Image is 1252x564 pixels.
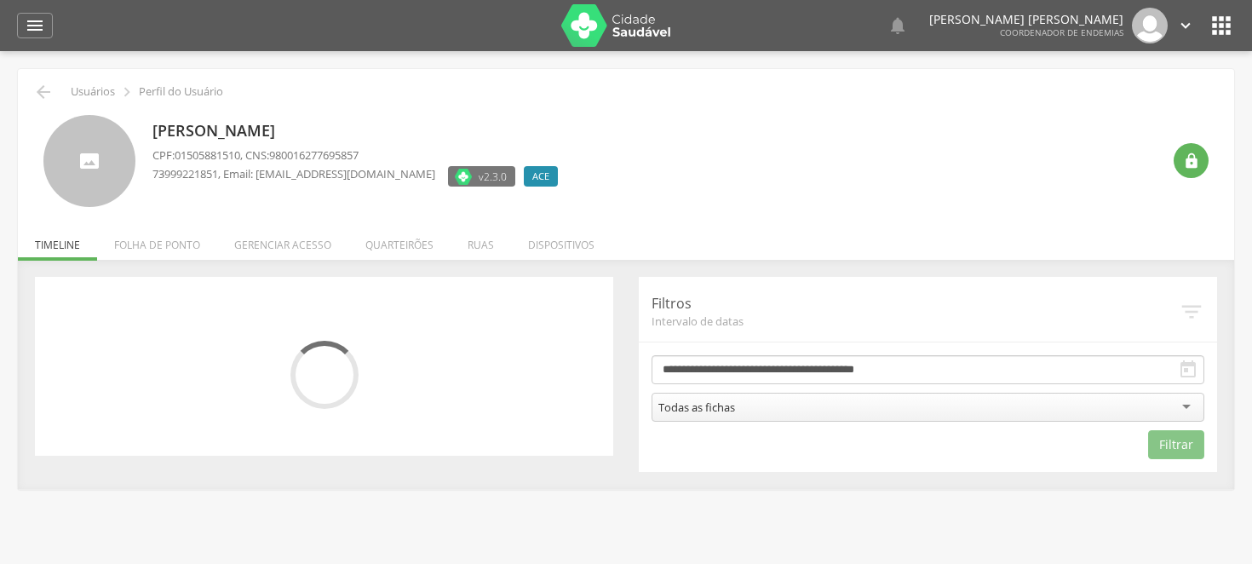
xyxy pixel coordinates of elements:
[479,168,507,185] span: v2.3.0
[1183,153,1200,170] i: 
[887,8,908,43] a: 
[658,400,735,415] div: Todas as fichas
[1178,360,1198,380] i: 
[1208,12,1235,39] i: 
[269,147,359,163] span: 980016277695857
[175,147,240,163] span: 01505881510
[451,221,511,261] li: Ruas
[511,221,612,261] li: Dispositivos
[33,82,54,102] i: Voltar
[217,221,348,261] li: Gerenciar acesso
[152,147,566,164] p: CPF: , CNS:
[532,170,549,183] span: ACE
[1148,430,1204,459] button: Filtrar
[152,120,566,142] p: [PERSON_NAME]
[348,221,451,261] li: Quarteirões
[1176,8,1195,43] a: 
[1176,16,1195,35] i: 
[118,83,136,101] i: 
[17,13,53,38] a: 
[71,85,115,99] p: Usuários
[652,294,1179,314] p: Filtros
[97,221,217,261] li: Folha de ponto
[652,314,1179,329] span: Intervalo de datas
[152,166,218,181] span: 73999221851
[887,15,908,36] i: 
[1174,143,1209,178] div: Resetar senha
[1179,299,1204,325] i: 
[1000,26,1123,38] span: Coordenador de Endemias
[25,15,45,36] i: 
[929,14,1123,26] p: [PERSON_NAME] [PERSON_NAME]
[448,166,515,187] label: Versão do aplicativo
[152,166,435,182] p: , Email: [EMAIL_ADDRESS][DOMAIN_NAME]
[139,85,223,99] p: Perfil do Usuário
